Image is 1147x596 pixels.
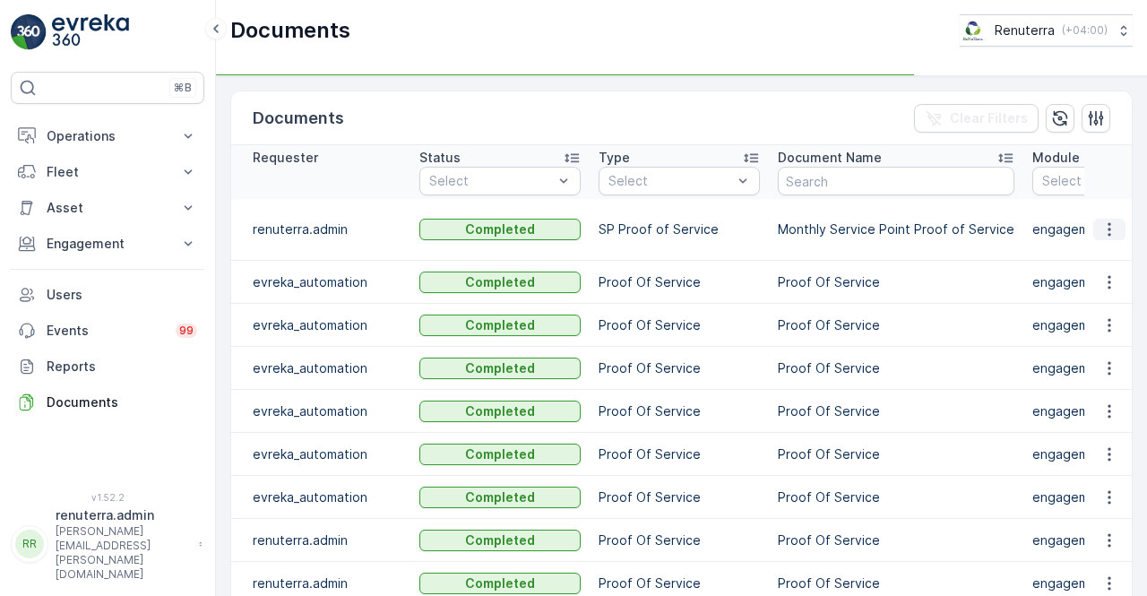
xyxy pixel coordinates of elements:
[778,220,1014,238] p: Monthly Service Point Proof of Service
[950,109,1028,127] p: Clear Filters
[599,574,760,592] p: Proof Of Service
[52,14,129,50] img: logo_light-DOdMpM7g.png
[253,273,401,291] p: evreka_automation
[1062,23,1108,38] p: ( +04:00 )
[253,316,401,334] p: evreka_automation
[465,273,535,291] p: Completed
[253,359,401,377] p: evreka_automation
[47,322,165,340] p: Events
[419,573,581,594] button: Completed
[11,14,47,50] img: logo
[11,226,204,262] button: Engagement
[47,235,168,253] p: Engagement
[599,488,760,506] p: Proof Of Service
[465,402,535,420] p: Completed
[960,21,987,40] img: Screenshot_2024-07-26_at_13.33.01.png
[253,220,401,238] p: renuterra.admin
[778,531,1014,549] p: Proof Of Service
[778,149,882,167] p: Document Name
[778,273,1014,291] p: Proof Of Service
[47,127,168,145] p: Operations
[11,313,204,349] a: Events99
[778,359,1014,377] p: Proof Of Service
[778,488,1014,506] p: Proof Of Service
[419,358,581,379] button: Completed
[15,530,44,558] div: RR
[11,384,204,420] a: Documents
[778,316,1014,334] p: Proof Of Service
[599,316,760,334] p: Proof Of Service
[465,445,535,463] p: Completed
[465,531,535,549] p: Completed
[253,106,344,131] p: Documents
[47,286,197,304] p: Users
[11,492,204,503] span: v 1.52.2
[56,524,190,582] p: [PERSON_NAME][EMAIL_ADDRESS][PERSON_NAME][DOMAIN_NAME]
[11,349,204,384] a: Reports
[11,190,204,226] button: Asset
[253,488,401,506] p: evreka_automation
[419,401,581,422] button: Completed
[179,324,194,338] p: 99
[419,487,581,508] button: Completed
[253,531,401,549] p: renuterra.admin
[914,104,1039,133] button: Clear Filters
[599,402,760,420] p: Proof Of Service
[253,445,401,463] p: evreka_automation
[778,167,1014,195] input: Search
[56,506,190,524] p: renuterra.admin
[599,149,630,167] p: Type
[253,149,318,167] p: Requester
[465,574,535,592] p: Completed
[47,358,197,376] p: Reports
[608,172,732,190] p: Select
[599,273,760,291] p: Proof Of Service
[230,16,350,45] p: Documents
[419,149,461,167] p: Status
[599,359,760,377] p: Proof Of Service
[465,488,535,506] p: Completed
[419,219,581,240] button: Completed
[11,506,204,582] button: RRrenuterra.admin[PERSON_NAME][EMAIL_ADDRESS][PERSON_NAME][DOMAIN_NAME]
[47,393,197,411] p: Documents
[419,272,581,293] button: Completed
[174,81,192,95] p: ⌘B
[778,574,1014,592] p: Proof Of Service
[465,359,535,377] p: Completed
[253,402,401,420] p: evreka_automation
[995,22,1055,39] p: Renuterra
[1032,149,1080,167] p: Module
[465,316,535,334] p: Completed
[778,445,1014,463] p: Proof Of Service
[11,118,204,154] button: Operations
[47,199,168,217] p: Asset
[599,531,760,549] p: Proof Of Service
[11,154,204,190] button: Fleet
[47,163,168,181] p: Fleet
[960,14,1133,47] button: Renuterra(+04:00)
[419,315,581,336] button: Completed
[253,574,401,592] p: renuterra.admin
[419,530,581,551] button: Completed
[778,402,1014,420] p: Proof Of Service
[419,444,581,465] button: Completed
[599,445,760,463] p: Proof Of Service
[465,220,535,238] p: Completed
[599,220,760,238] p: SP Proof of Service
[429,172,553,190] p: Select
[11,277,204,313] a: Users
